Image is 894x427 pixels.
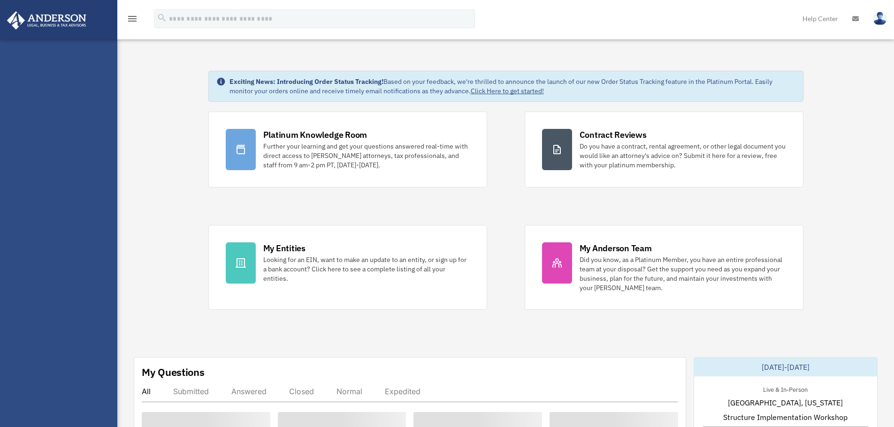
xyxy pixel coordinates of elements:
[263,242,306,254] div: My Entities
[229,77,383,86] strong: Exciting News: Introducing Order Status Tracking!
[157,13,167,23] i: search
[728,397,843,408] span: [GEOGRAPHIC_DATA], [US_STATE]
[127,13,138,24] i: menu
[263,129,367,141] div: Platinum Knowledge Room
[4,11,89,30] img: Anderson Advisors Platinum Portal
[127,16,138,24] a: menu
[694,358,877,376] div: [DATE]-[DATE]
[723,412,848,423] span: Structure Implementation Workshop
[525,225,803,310] a: My Anderson Team Did you know, as a Platinum Member, you have an entire professional team at your...
[142,387,151,396] div: All
[471,87,544,95] a: Click Here to get started!
[580,142,786,170] div: Do you have a contract, rental agreement, or other legal document you would like an attorney's ad...
[208,112,487,187] a: Platinum Knowledge Room Further your learning and get your questions answered real-time with dire...
[336,387,362,396] div: Normal
[231,387,267,396] div: Answered
[229,77,795,96] div: Based on your feedback, we're thrilled to announce the launch of our new Order Status Tracking fe...
[263,142,470,170] div: Further your learning and get your questions answered real-time with direct access to [PERSON_NAM...
[173,387,209,396] div: Submitted
[580,242,652,254] div: My Anderson Team
[263,255,470,283] div: Looking for an EIN, want to make an update to an entity, or sign up for a bank account? Click her...
[142,365,205,379] div: My Questions
[525,112,803,187] a: Contract Reviews Do you have a contract, rental agreement, or other legal document you would like...
[580,129,647,141] div: Contract Reviews
[580,255,786,292] div: Did you know, as a Platinum Member, you have an entire professional team at your disposal? Get th...
[873,12,887,25] img: User Pic
[385,387,420,396] div: Expedited
[289,387,314,396] div: Closed
[208,225,487,310] a: My Entities Looking for an EIN, want to make an update to an entity, or sign up for a bank accoun...
[756,384,815,394] div: Live & In-Person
